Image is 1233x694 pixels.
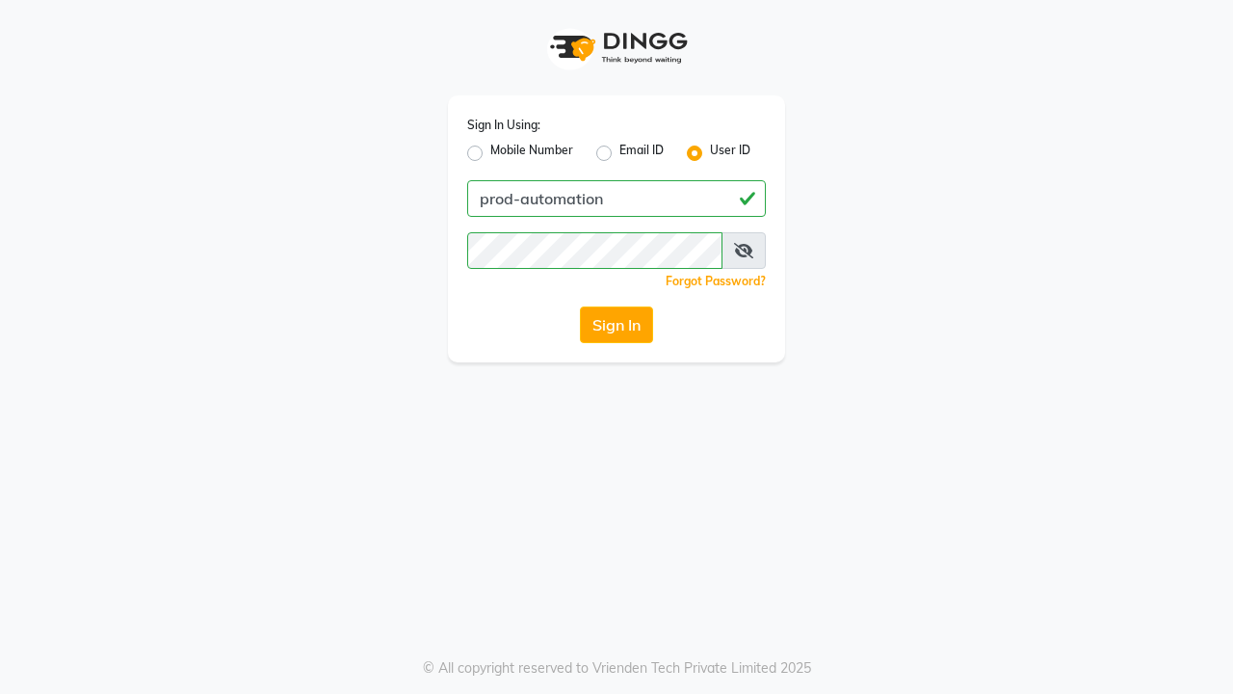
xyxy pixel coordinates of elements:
[710,142,750,165] label: User ID
[580,307,653,343] button: Sign In
[467,117,540,134] label: Sign In Using:
[490,142,573,165] label: Mobile Number
[666,274,766,288] a: Forgot Password?
[467,232,722,269] input: Username
[467,180,766,217] input: Username
[619,142,664,165] label: Email ID
[539,19,694,76] img: logo1.svg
